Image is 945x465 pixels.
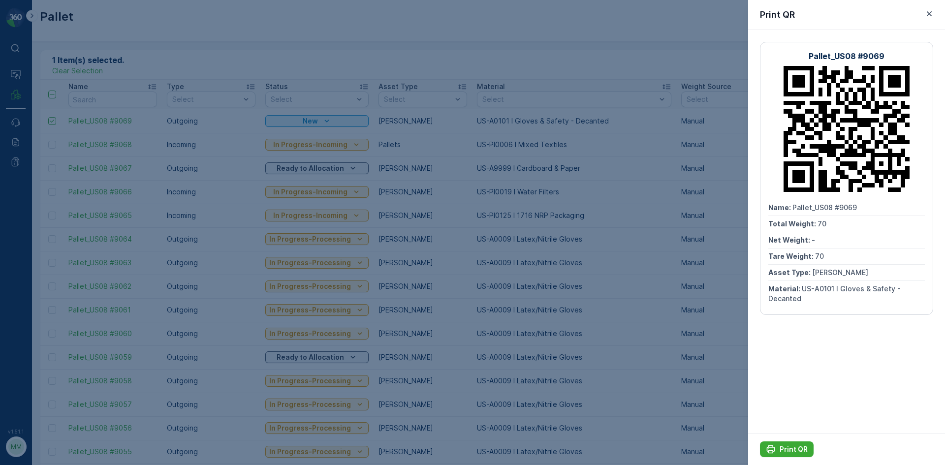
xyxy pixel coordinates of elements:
span: Asset Type : [768,268,812,277]
button: Print QR [760,441,814,457]
span: Total Weight : [768,219,818,228]
span: - [812,236,815,244]
p: Pallet_US08 #9069 [809,50,884,62]
p: Print QR [780,444,808,454]
span: US-A0101 I Gloves & Safety - Decanted [768,284,903,303]
p: Print QR [760,8,795,22]
span: 70 [818,219,826,228]
span: [PERSON_NAME] [812,268,868,277]
span: Name : [768,203,792,212]
span: Material : [768,284,802,293]
span: 70 [815,252,824,260]
span: Net Weight : [768,236,812,244]
span: Tare Weight : [768,252,815,260]
span: Pallet_US08 #9069 [792,203,857,212]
